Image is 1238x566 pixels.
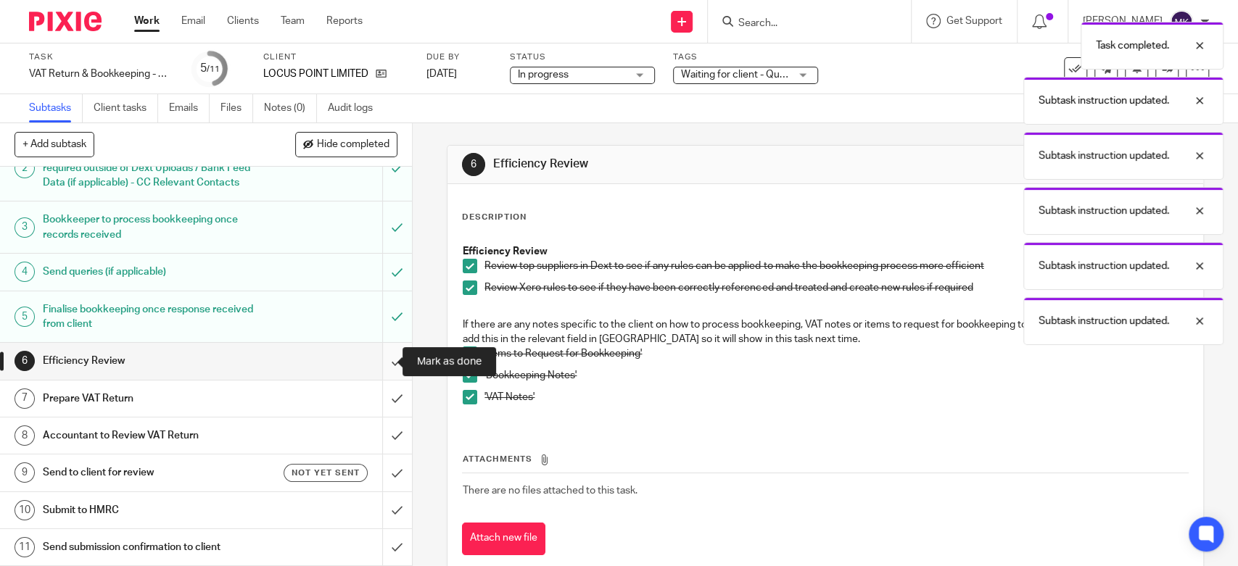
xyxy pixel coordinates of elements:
[493,157,857,172] h1: Efficiency Review
[43,261,260,283] h1: Send queries (if applicable)
[484,368,1187,383] p: 'Bookkeeping Notes'
[295,132,397,157] button: Hide completed
[15,262,35,282] div: 4
[263,51,408,63] label: Client
[281,14,305,28] a: Team
[43,499,260,521] h1: Submit to HMRC
[220,94,253,122] a: Files
[463,317,1187,347] p: If there are any notes specific to the client on how to process bookkeeping, VAT notes or items t...
[43,388,260,409] h1: Prepare VAT Return
[1170,10,1193,33] img: svg%3E
[463,486,637,496] span: There are no files attached to this task.
[15,537,35,557] div: 11
[15,425,35,446] div: 8
[15,158,35,178] div: 2
[292,467,360,479] span: Not yet sent
[1039,314,1169,328] p: Subtask instruction updated.
[1096,38,1169,53] p: Task completed.
[518,70,569,80] span: In progress
[484,390,1187,404] p: 'VAT Notes'
[1039,204,1169,218] p: Subtask instruction updated.
[207,65,220,73] small: /11
[43,299,260,336] h1: Finalise bookkeeping once response received from client
[43,536,260,558] h1: Send submission confirmation to client
[15,388,35,409] div: 7
[263,67,368,81] p: LOCUS POINT LIMITED
[29,12,102,31] img: Pixie
[43,142,260,193] h1: Email client to request any information required outside of Dext Uploads / Bank Feed Data (if app...
[462,523,545,555] button: Attach new file
[463,246,548,257] strong: Efficiency Review
[200,60,220,77] div: 5
[463,455,532,463] span: Attachments
[43,350,260,372] h1: Efficiency Review
[94,94,158,122] a: Client tasks
[29,94,83,122] a: Subtasks
[484,259,1187,273] p: Review top suppliers in Dext to see if any rules can be applied to make the bookkeeping process m...
[227,14,259,28] a: Clients
[1039,259,1169,273] p: Subtask instruction updated.
[317,139,389,151] span: Hide completed
[15,132,94,157] button: + Add subtask
[1039,149,1169,163] p: Subtask instruction updated.
[29,67,174,81] div: VAT Return & Bookkeeping - Quarterly - [DATE] - [DATE]
[43,425,260,446] h1: Accountant to Review VAT Return
[484,346,1187,361] p: 'Items to Request for Bookkeeping'
[426,51,492,63] label: Due by
[328,94,384,122] a: Audit logs
[1039,93,1169,108] p: Subtask instruction updated.
[15,217,35,238] div: 3
[326,14,363,28] a: Reports
[462,153,485,176] div: 6
[15,462,35,483] div: 9
[29,51,174,63] label: Task
[134,14,160,28] a: Work
[29,67,174,81] div: VAT Return &amp; Bookkeeping - Quarterly - May - July, 2025
[43,209,260,246] h1: Bookkeeper to process bookkeeping once records received
[484,280,1187,295] p: Review Xero rules to see if they have been correctly referenced and treated and create new rules ...
[426,69,457,79] span: [DATE]
[264,94,317,122] a: Notes (0)
[510,51,655,63] label: Status
[15,307,35,327] div: 5
[181,14,205,28] a: Email
[15,500,35,520] div: 10
[462,212,527,223] p: Description
[169,94,210,122] a: Emails
[15,351,35,371] div: 6
[43,462,260,483] h1: Send to client for review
